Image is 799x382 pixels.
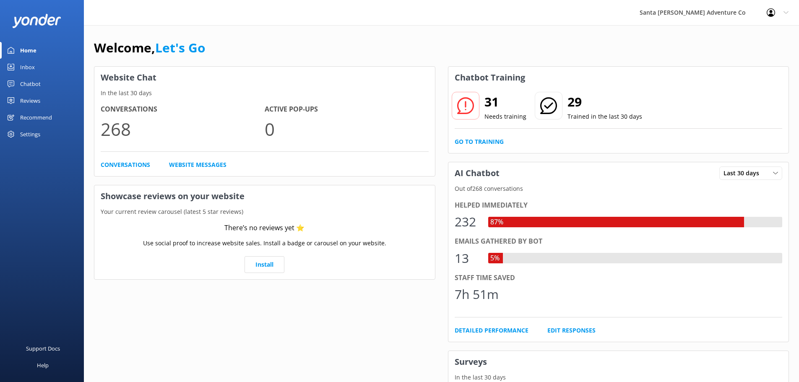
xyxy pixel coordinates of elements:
a: Conversations [101,160,150,169]
p: 0 [265,115,429,143]
div: There’s no reviews yet ⭐ [224,223,305,234]
a: Edit Responses [547,326,596,335]
a: Install [245,256,284,273]
div: 87% [488,217,505,228]
a: Go to Training [455,137,504,146]
h1: Welcome, [94,38,206,58]
h4: Active Pop-ups [265,104,429,115]
div: Staff time saved [455,273,783,283]
div: Inbox [20,59,35,75]
p: 268 [101,115,265,143]
a: Website Messages [169,160,226,169]
div: 5% [488,253,502,264]
p: In the last 30 days [94,88,435,98]
p: Use social proof to increase website sales. Install a badge or carousel on your website. [143,239,386,248]
h2: 29 [567,92,642,112]
h3: Chatbot Training [448,67,531,88]
div: Chatbot [20,75,41,92]
div: Reviews [20,92,40,109]
p: Trained in the last 30 days [567,112,642,121]
div: 13 [455,248,480,268]
div: Recommend [20,109,52,126]
img: yonder-white-logo.png [13,14,61,28]
div: 232 [455,212,480,232]
h4: Conversations [101,104,265,115]
div: Emails gathered by bot [455,236,783,247]
h3: Showcase reviews on your website [94,185,435,207]
p: Your current review carousel (latest 5 star reviews) [94,207,435,216]
div: Home [20,42,36,59]
div: Settings [20,126,40,143]
div: 7h 51m [455,284,499,304]
div: Support Docs [26,340,60,357]
a: Detailed Performance [455,326,528,335]
h3: Surveys [448,351,789,373]
p: Needs training [484,112,526,121]
div: Helped immediately [455,200,783,211]
p: In the last 30 days [448,373,789,382]
h2: 31 [484,92,526,112]
div: Help [37,357,49,374]
h3: Website Chat [94,67,435,88]
span: Last 30 days [724,169,764,178]
p: Out of 268 conversations [448,184,789,193]
a: Let's Go [155,39,206,56]
h3: AI Chatbot [448,162,506,184]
